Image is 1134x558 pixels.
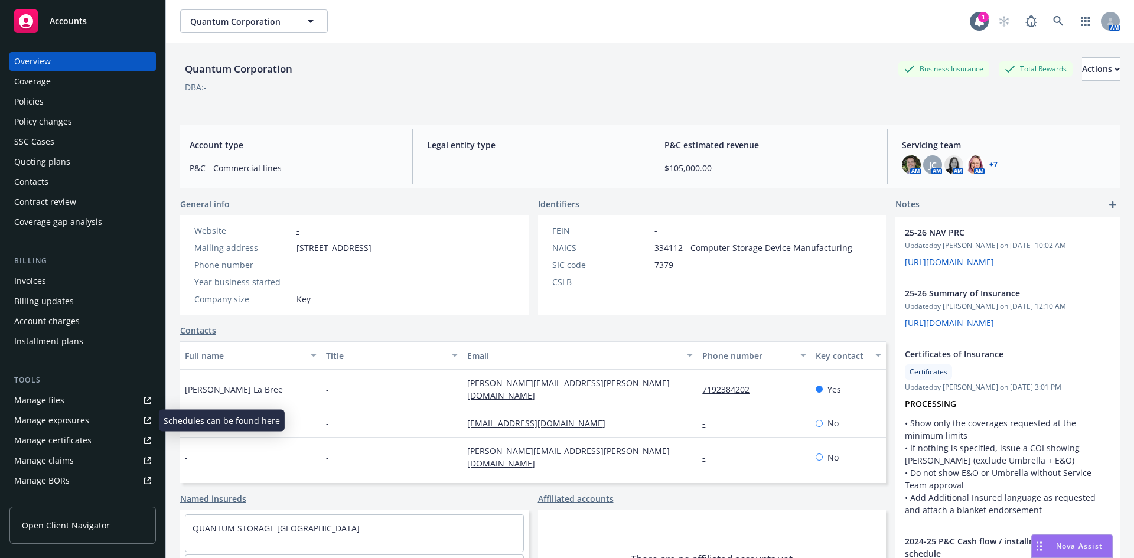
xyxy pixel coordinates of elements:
[944,155,963,174] img: photo
[296,276,299,288] span: -
[326,417,329,429] span: -
[702,417,715,429] a: -
[552,242,650,254] div: NAICS
[698,341,810,370] button: Phone number
[9,391,156,410] a: Manage files
[552,259,650,271] div: SIC code
[905,382,1110,393] span: Updated by [PERSON_NAME] on [DATE] 3:01 PM
[1056,541,1103,551] span: Nova Assist
[9,132,156,151] a: SSC Cases
[702,384,759,395] a: 7192384202
[910,367,947,377] span: Certificates
[185,451,188,464] span: -
[14,292,74,311] div: Billing updates
[296,259,299,271] span: -
[898,61,989,76] div: Business Insurance
[552,276,650,288] div: CSLB
[9,152,156,171] a: Quoting plans
[1074,9,1097,33] a: Switch app
[180,341,321,370] button: Full name
[811,341,886,370] button: Key contact
[326,383,329,396] span: -
[654,259,673,271] span: 7379
[978,12,989,22] div: 1
[9,255,156,267] div: Billing
[194,224,292,237] div: Website
[194,293,292,305] div: Company size
[905,398,956,409] strong: PROCESSING
[989,161,998,168] a: +7
[14,132,54,151] div: SSC Cases
[9,292,156,311] a: Billing updates
[9,272,156,291] a: Invoices
[193,523,360,534] a: QUANTUM STORAGE [GEOGRAPHIC_DATA]
[1019,9,1043,33] a: Report a Bug
[467,417,615,429] a: [EMAIL_ADDRESS][DOMAIN_NAME]
[14,112,72,131] div: Policy changes
[9,213,156,231] a: Coverage gap analysis
[905,287,1080,299] span: 25-26 Summary of Insurance
[9,491,156,510] a: Summary of insurance
[827,451,839,464] span: No
[14,491,104,510] div: Summary of insurance
[467,350,680,362] div: Email
[9,172,156,191] a: Contacts
[190,15,292,28] span: Quantum Corporation
[194,259,292,271] div: Phone number
[9,471,156,490] a: Manage BORs
[180,198,230,210] span: General info
[14,431,92,450] div: Manage certificates
[14,411,89,430] div: Manage exposures
[1082,58,1120,80] div: Actions
[14,172,48,191] div: Contacts
[702,350,793,362] div: Phone number
[905,240,1110,251] span: Updated by [PERSON_NAME] on [DATE] 10:02 AM
[14,52,51,71] div: Overview
[50,17,87,26] span: Accounts
[9,92,156,111] a: Policies
[1047,9,1070,33] a: Search
[14,192,76,211] div: Contract review
[14,92,44,111] div: Policies
[816,350,868,362] div: Key contact
[14,272,46,291] div: Invoices
[9,72,156,91] a: Coverage
[654,224,657,237] span: -
[180,324,216,337] a: Contacts
[9,5,156,38] a: Accounts
[895,278,1120,338] div: 25-26 Summary of InsuranceUpdatedby [PERSON_NAME] on [DATE] 12:10 AM[URL][DOMAIN_NAME]
[185,383,283,396] span: [PERSON_NAME] La Bree
[22,519,110,531] span: Open Client Navigator
[1082,57,1120,81] button: Actions
[14,332,83,351] div: Installment plans
[702,452,715,463] a: -
[966,155,985,174] img: photo
[1106,198,1120,212] a: add
[467,445,670,469] a: [PERSON_NAME][EMAIL_ADDRESS][PERSON_NAME][DOMAIN_NAME]
[902,155,921,174] img: photo
[180,9,328,33] button: Quantum Corporation
[427,162,636,174] span: -
[9,451,156,470] a: Manage claims
[664,162,873,174] span: $105,000.00
[999,61,1073,76] div: Total Rewards
[895,198,920,212] span: Notes
[180,492,246,505] a: Named insureds
[194,242,292,254] div: Mailing address
[827,383,841,396] span: Yes
[326,451,329,464] span: -
[185,81,207,93] div: DBA: -
[296,225,299,236] a: -
[1031,534,1113,558] button: Nova Assist
[905,256,994,267] a: [URL][DOMAIN_NAME]
[185,350,304,362] div: Full name
[9,374,156,386] div: Tools
[1032,535,1047,557] div: Drag to move
[9,411,156,430] a: Manage exposures
[14,213,102,231] div: Coverage gap analysis
[9,52,156,71] a: Overview
[296,242,372,254] span: [STREET_ADDRESS]
[895,217,1120,278] div: 25-26 NAV PRCUpdatedby [PERSON_NAME] on [DATE] 10:02 AM[URL][DOMAIN_NAME]
[14,471,70,490] div: Manage BORs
